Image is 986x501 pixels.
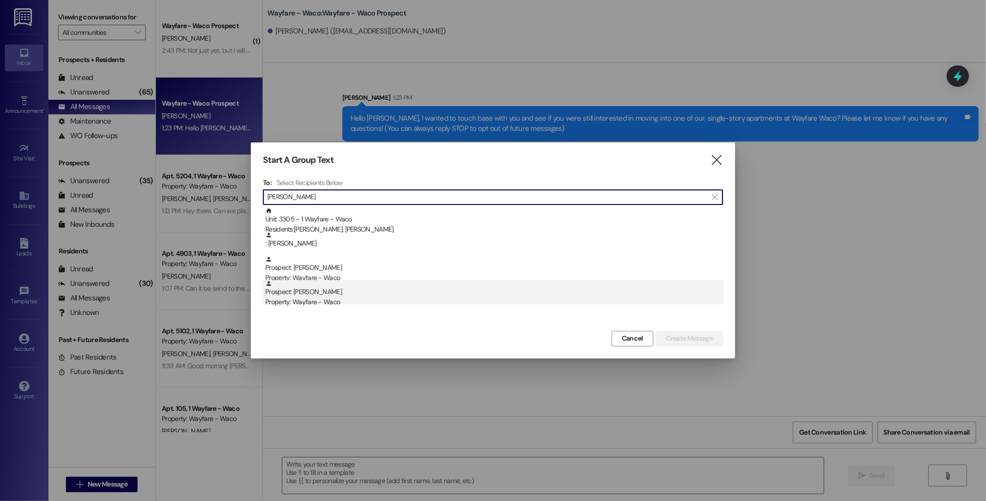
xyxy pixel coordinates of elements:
h4: Select Recipients Below [277,178,343,187]
span: Cancel [622,333,643,344]
input: Search for any contact or apartment [267,190,707,204]
div: Residents: [PERSON_NAME], [PERSON_NAME] [265,224,723,235]
h3: Start A Group Text [263,155,334,166]
div: Property: Wayfare - Waco [265,297,723,307]
div: Prospect: [PERSON_NAME]Property: Wayfare - Waco [263,280,723,304]
div: : [PERSON_NAME] [265,232,723,249]
h3: To: [263,178,272,187]
div: : [PERSON_NAME] [263,232,723,256]
i:  [712,193,717,201]
div: Unit: 3305 - 1 Wayfare - Waco [265,207,723,235]
div: Prospect: [PERSON_NAME] [265,280,723,308]
div: Unit: 3305 - 1 Wayfare - WacoResidents:[PERSON_NAME], [PERSON_NAME] [263,207,723,232]
div: Prospect: [PERSON_NAME] [265,256,723,283]
div: Property: Wayfare - Waco [265,273,723,283]
span: Create Message [666,333,713,344]
i:  [710,155,723,165]
button: Clear text [707,190,723,204]
button: Create Message [656,331,723,346]
button: Cancel [612,331,653,346]
div: Prospect: [PERSON_NAME]Property: Wayfare - Waco [263,256,723,280]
